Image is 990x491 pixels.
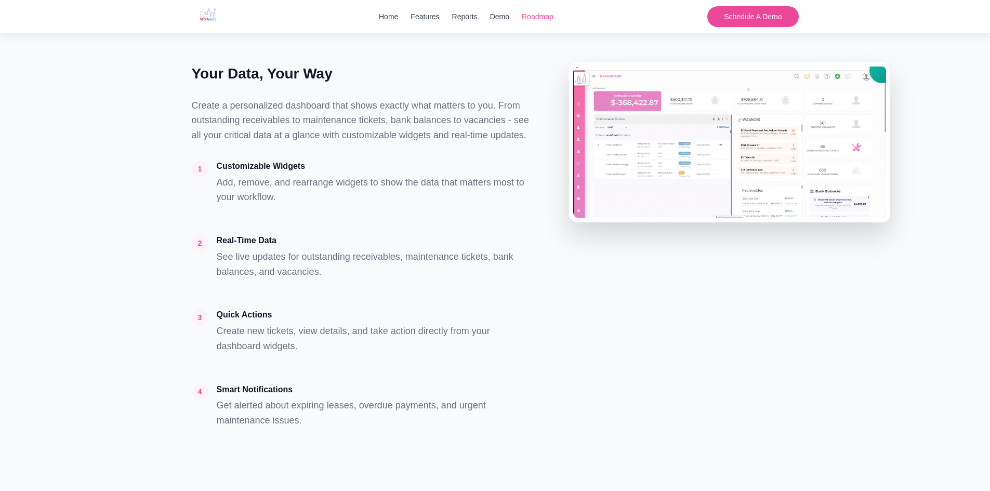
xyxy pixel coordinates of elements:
[192,98,536,143] p: Create a personalized dashboard that shows exactly what matters to you. From outstanding receivab...
[192,384,208,401] div: 4
[217,249,536,280] p: See live updates for outstanding receivables, maintenance tickets, bank balances, and vacancies.
[192,2,225,27] img: Simplicity Logo
[217,324,536,354] p: Create new tickets, view details, and take action directly from your dashboard widgets.
[707,6,798,27] button: Schedule A Demo
[217,160,536,173] h4: Customizable Widgets
[379,11,398,22] a: Home
[490,11,509,22] a: Demo
[192,235,208,251] div: 2
[452,11,478,22] a: Reports
[217,308,536,322] h4: Quick Actions
[217,398,536,428] p: Get alerted about expiring leases, overdue payments, and urgent maintenance issues.
[522,11,553,22] a: Roadmap
[192,309,208,326] div: 3
[573,67,886,218] img: Personalized Dashboard
[217,234,536,247] h4: Real-Time Data
[217,383,536,396] h4: Smart Notifications
[217,175,536,205] p: Add, remove, and rearrange widgets to show the data that matters most to your workflow.
[192,62,536,86] h3: Your Data, Your Way
[411,11,439,22] a: Features
[192,161,208,177] div: 1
